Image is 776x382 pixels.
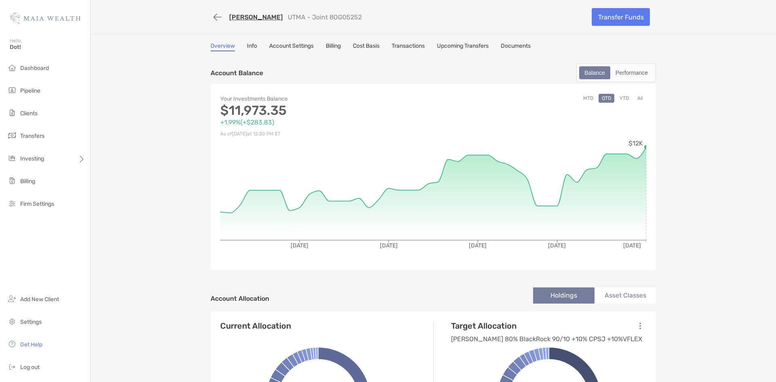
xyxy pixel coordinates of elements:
[20,155,44,162] span: Investing
[20,133,44,139] span: Transfers
[269,42,314,51] a: Account Settings
[469,242,487,249] tspan: [DATE]
[220,106,433,116] p: $11,973.35
[533,287,595,304] li: Holdings
[20,65,49,72] span: Dashboard
[595,287,656,304] li: Asset Classes
[380,242,398,249] tspan: [DATE]
[392,42,425,51] a: Transactions
[628,139,643,147] tspan: $12K
[639,322,641,329] img: Icon List Menu
[10,3,80,32] img: Zoe Logo
[211,42,235,51] a: Overview
[220,117,433,127] p: +1.99% ( +$283.83 )
[220,321,291,331] h4: Current Allocation
[7,362,17,371] img: logout icon
[220,94,433,104] p: Your Investments Balance
[451,321,642,331] h4: Target Allocation
[20,364,40,371] span: Log out
[20,296,59,303] span: Add New Client
[229,13,283,21] a: [PERSON_NAME]
[437,42,489,51] a: Upcoming Transfers
[580,94,597,103] button: MTD
[7,63,17,72] img: dashboard icon
[7,85,17,95] img: pipeline icon
[501,42,531,51] a: Documents
[353,42,380,51] a: Cost Basis
[548,242,566,249] tspan: [DATE]
[211,295,269,302] h4: Account Allocation
[576,63,656,82] div: segmented control
[580,67,609,78] div: Balance
[247,42,257,51] a: Info
[451,334,642,344] p: [PERSON_NAME] 80% BlackRock 90/10 +10% CPSJ +10%VFLEX
[7,317,17,326] img: settings icon
[599,94,614,103] button: QTD
[20,178,35,185] span: Billing
[634,94,646,103] button: All
[20,87,40,94] span: Pipeline
[7,198,17,208] img: firm-settings icon
[7,108,17,118] img: clients icon
[7,153,17,163] img: investing icon
[326,42,341,51] a: Billing
[623,242,641,249] tspan: [DATE]
[7,339,17,349] img: get-help icon
[20,319,42,325] span: Settings
[10,44,85,51] span: Dot!
[288,13,362,21] p: UTMA - Joint 8OG05252
[220,129,433,139] p: As of [DATE] at 12:30 PM ET
[20,110,38,117] span: Clients
[592,8,650,26] a: Transfer Funds
[611,67,652,78] div: Performance
[7,176,17,186] img: billing icon
[20,200,54,207] span: Firm Settings
[291,242,308,249] tspan: [DATE]
[7,131,17,140] img: transfers icon
[20,341,42,348] span: Get Help
[211,68,263,78] p: Account Balance
[616,94,632,103] button: YTD
[7,294,17,304] img: add_new_client icon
